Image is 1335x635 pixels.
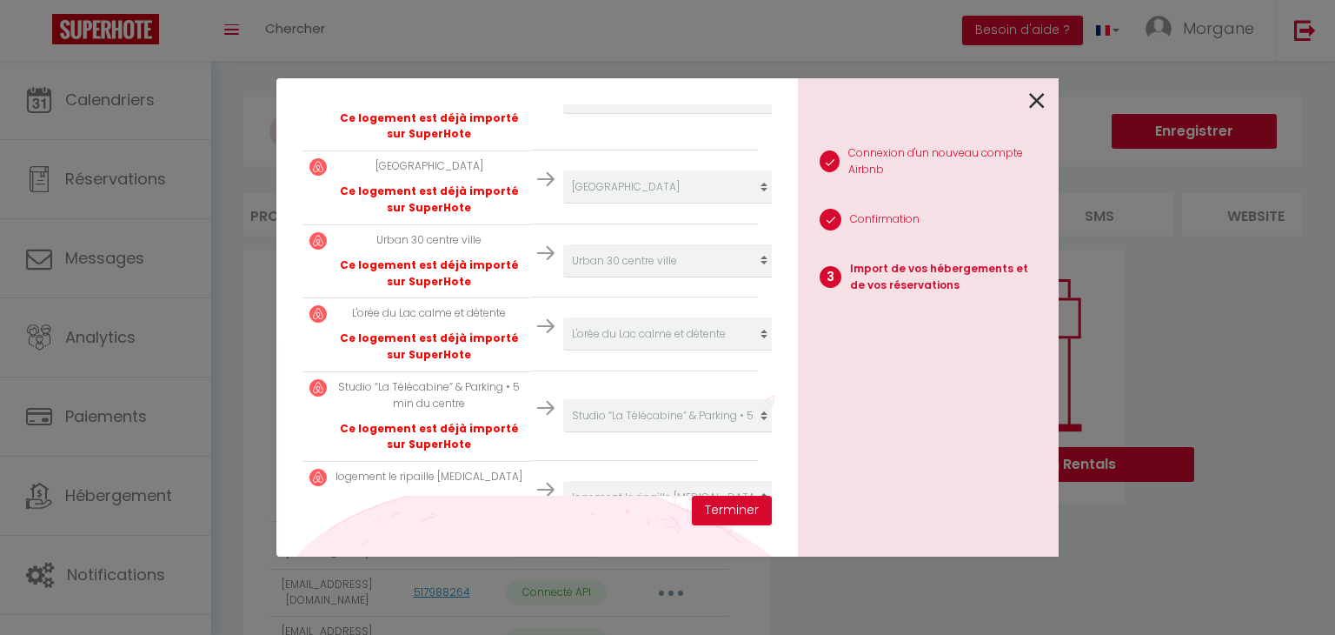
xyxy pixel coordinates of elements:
[335,232,523,249] p: Urban 30 centre ville
[848,145,1045,178] p: Connexion d'un nouveau compte Airbnb
[850,261,1045,294] p: Import de vos hébergements et de vos réservations
[335,305,523,322] p: L'orée du Lac calme et détente
[335,494,523,527] p: Ce logement est déjà importé sur SuperHote
[335,158,523,175] p: [GEOGRAPHIC_DATA]
[335,331,523,364] p: Ce logement est déjà importé sur SuperHote
[850,211,920,228] p: Confirmation
[335,469,523,485] p: logement le ripaille [MEDICAL_DATA]
[820,266,841,288] span: 3
[335,421,523,454] p: Ce logement est déjà importé sur SuperHote
[335,184,523,217] p: Ce logement est déjà importé sur SuperHote
[335,257,523,291] p: Ce logement est déjà importé sur SuperHote
[335,379,523,412] p: Studio “La Télécabine” & Parking • 5 min du centre
[692,496,772,525] button: Terminer
[335,110,523,144] p: Ce logement est déjà importé sur SuperHote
